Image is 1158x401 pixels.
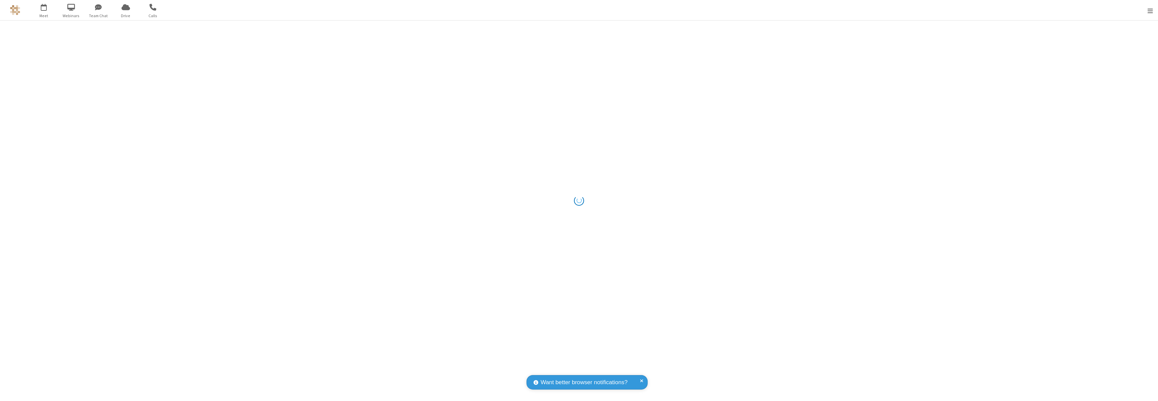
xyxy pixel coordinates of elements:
[86,13,111,19] span: Team Chat
[113,13,138,19] span: Drive
[140,13,166,19] span: Calls
[10,5,20,15] img: QA Selenium DO NOT DELETE OR CHANGE
[541,378,627,387] span: Want better browser notifications?
[31,13,57,19] span: Meet
[1141,383,1153,396] iframe: Chat
[59,13,84,19] span: Webinars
